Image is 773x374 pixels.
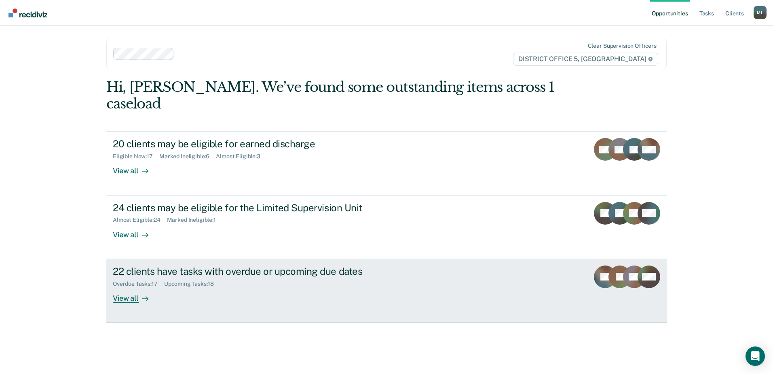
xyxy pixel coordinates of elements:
[588,42,657,49] div: Clear supervision officers
[113,217,167,223] div: Almost Eligible : 24
[746,346,765,366] div: Open Intercom Messenger
[113,153,159,160] div: Eligible Now : 17
[167,217,222,223] div: Marked Ineligible : 1
[113,287,158,303] div: View all
[513,53,658,66] span: DISTRICT OFFICE 5, [GEOGRAPHIC_DATA]
[106,79,555,112] div: Hi, [PERSON_NAME]. We’ve found some outstanding items across 1 caseload
[106,259,667,323] a: 22 clients have tasks with overdue or upcoming due datesOverdue Tasks:17Upcoming Tasks:18View all
[106,195,667,259] a: 24 clients may be eligible for the Limited Supervision UnitAlmost Eligible:24Marked Ineligible:1V...
[159,153,216,160] div: Marked Ineligible : 6
[8,8,47,17] img: Recidiviz
[106,131,667,195] a: 20 clients may be eligible for earned dischargeEligible Now:17Marked Ineligible:6Almost Eligible:...
[113,280,164,287] div: Overdue Tasks : 17
[164,280,220,287] div: Upcoming Tasks : 18
[113,138,397,150] div: 20 clients may be eligible for earned discharge
[216,153,267,160] div: Almost Eligible : 3
[113,202,397,214] div: 24 clients may be eligible for the Limited Supervision Unit
[754,6,767,19] div: M L
[754,6,767,19] button: Profile dropdown button
[113,223,158,239] div: View all
[113,160,158,176] div: View all
[113,266,397,277] div: 22 clients have tasks with overdue or upcoming due dates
